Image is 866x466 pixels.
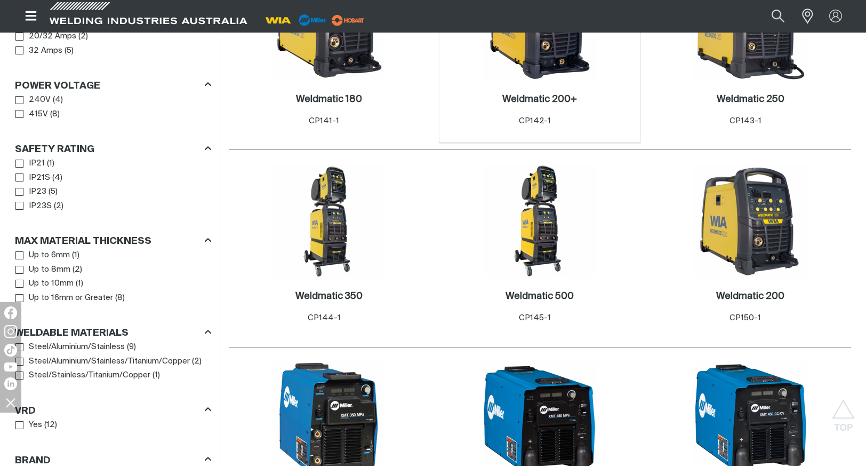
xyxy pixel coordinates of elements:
span: ( 2 ) [54,200,63,212]
div: Power Voltage [15,78,211,93]
a: Weldmatic 250 [717,93,784,106]
a: Up to 16mm or Greater [15,291,113,305]
span: ( 1 ) [72,249,79,262]
a: Up to 10mm [15,277,74,291]
ul: Safety Rating [15,156,211,213]
a: Steel/Stainless/Titanium/Copper [15,368,150,383]
a: IP23 [15,185,46,199]
span: Steel/Aluminium/Stainless/Titanium/Copper [29,356,190,368]
span: ( 1 ) [47,157,54,170]
span: ( 4 ) [53,94,63,106]
span: IP21 [29,157,45,170]
span: 240V [29,94,51,106]
a: 32 Amps [15,44,62,58]
span: IP23S [29,200,52,212]
span: ( 2 ) [192,356,202,368]
img: miller [328,12,367,28]
span: ( 1 ) [76,278,83,290]
span: Steel/Aluminium/Stainless [29,341,125,353]
span: Up to 16mm or Greater [29,292,113,304]
span: IP21S [29,172,50,184]
span: CP142-1 [519,117,551,125]
a: Yes [15,418,42,432]
span: CP143-1 [729,117,761,125]
span: Steel/Stainless/Titanium/Copper [29,369,150,382]
img: Facebook [4,306,17,319]
a: Weldmatic 200 [716,290,784,303]
div: VRD [15,403,211,417]
img: YouTube [4,362,17,372]
img: Weldmatic 350 [272,164,386,278]
ul: Power Voltage [15,93,211,121]
span: ( 2 ) [78,30,88,43]
span: Up to 6mm [29,249,70,262]
a: Weldmatic 200+ [502,93,577,106]
img: LinkedIn [4,377,17,390]
span: ( 5 ) [49,186,58,198]
img: hide socials [2,393,20,412]
span: 32 Amps [29,45,62,57]
span: ( 2 ) [73,264,82,276]
h2: Weldmatic 200 [716,291,784,301]
ul: Weldable Materials [15,340,211,383]
a: IP21S [15,171,50,185]
a: 20/32 Amps [15,29,76,44]
img: TikTok [4,344,17,357]
button: Scroll to top [831,399,855,423]
span: ( 5 ) [65,45,74,57]
span: ( 4 ) [52,172,62,184]
a: Weldmatic 350 [295,290,363,303]
span: CP141-1 [309,117,339,125]
div: Weldable Materials [15,326,211,340]
img: Instagram [4,325,17,338]
a: Steel/Aluminium/Stainless [15,340,125,354]
input: Product name or item number... [747,4,796,28]
ul: VRD [15,418,211,432]
span: CP150-1 [729,314,761,322]
h3: Safety Rating [15,144,94,156]
span: ( 9 ) [127,341,136,353]
span: 20/32 Amps [29,30,76,43]
h3: VRD [15,405,36,417]
a: 240V [15,93,51,107]
h3: Weldable Materials [15,327,129,339]
h2: Weldmatic 350 [295,291,363,301]
img: Weldmatic 200 [693,164,807,278]
a: Up to 6mm [15,248,70,263]
span: CP145-1 [519,314,551,322]
h2: Weldmatic 200+ [502,94,577,104]
a: Steel/Aluminium/Stainless/Titanium/Copper [15,354,190,369]
a: Weldmatic 180 [296,93,362,106]
a: Weldmatic 500 [506,290,574,303]
span: ( 12 ) [44,419,57,431]
div: Max Material Thickness [15,234,211,248]
span: Yes [29,419,42,431]
a: IP23S [15,199,52,214]
a: miller [328,16,367,24]
span: ( 1 ) [153,369,160,382]
span: ( 8 ) [50,108,60,121]
span: Up to 10mm [29,278,74,290]
h3: Power Voltage [15,80,100,92]
span: ( 8 ) [115,292,125,304]
h2: Weldmatic 180 [296,94,362,104]
h2: Weldmatic 500 [506,291,574,301]
button: Search products [760,4,796,28]
span: IP23 [29,186,46,198]
span: CP144-1 [308,314,341,322]
span: 415V [29,108,48,121]
h2: Weldmatic 250 [717,94,784,104]
h3: Max Material Thickness [15,235,151,248]
ul: Max Material Thickness [15,248,211,305]
a: 415V [15,107,48,122]
img: Weldmatic 500 [483,164,597,278]
div: Safety Rating [15,142,211,156]
a: Up to 8mm [15,263,70,277]
a: IP21 [15,156,45,171]
span: Up to 8mm [29,264,70,276]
